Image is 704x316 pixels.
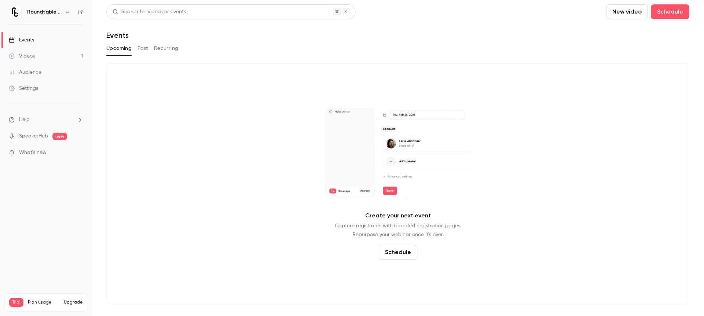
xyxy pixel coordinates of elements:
[9,298,23,307] span: Trial
[19,116,30,124] span: Help
[9,85,38,92] div: Settings
[9,52,35,60] div: Videos
[154,43,179,54] button: Recurring
[9,36,34,44] div: Events
[106,31,129,40] h1: Events
[19,132,48,140] a: SpeakerHub
[52,133,67,140] span: new
[379,245,417,260] button: Schedule
[335,221,461,239] p: Capture registrants with branded registration pages. Repurpose your webinar once it's over.
[9,6,21,18] img: Roundtable - The Private Community of Founders
[651,4,689,19] button: Schedule
[365,211,431,220] p: Create your next event
[28,300,59,305] span: Plan usage
[64,300,82,305] button: Upgrade
[9,116,83,124] li: help-dropdown-opener
[106,43,132,54] button: Upcoming
[113,8,186,16] div: Search for videos or events
[606,4,648,19] button: New video
[137,43,148,54] button: Past
[27,8,62,16] h6: Roundtable - The Private Community of Founders
[19,149,47,157] span: What's new
[9,69,41,76] div: Audience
